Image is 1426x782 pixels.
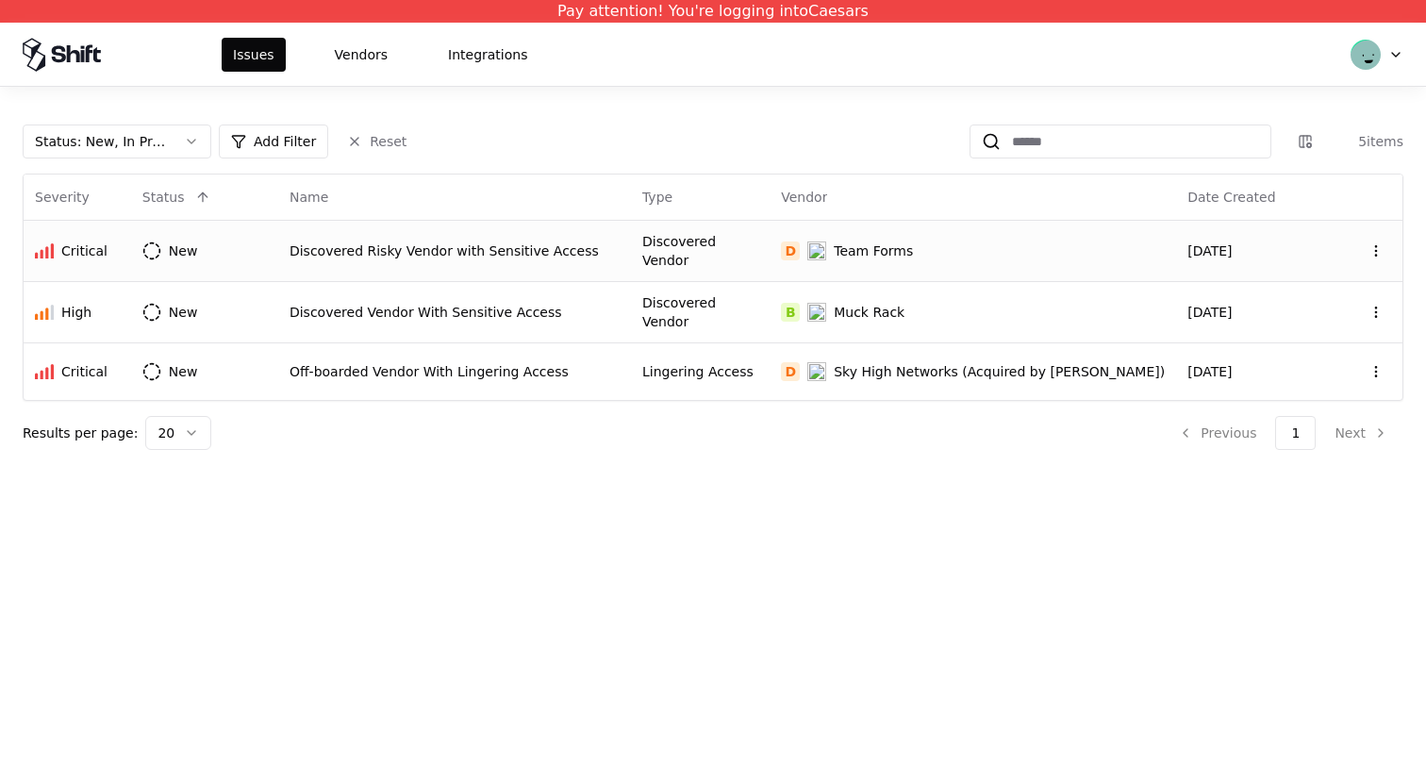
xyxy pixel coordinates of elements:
p: Results per page: [23,424,138,442]
div: New [169,303,198,322]
nav: pagination [1163,416,1403,450]
div: D [781,362,800,381]
div: Type [642,188,672,207]
div: Status [142,188,185,207]
div: Discovered Vendor [642,293,758,331]
button: 1 [1275,416,1316,450]
img: Muck Rack [807,303,826,322]
div: Sky High Networks (Acquired by [PERSON_NAME]) [834,362,1165,381]
div: Lingering Access [642,362,758,381]
div: Vendor [781,188,827,207]
div: Discovered Risky Vendor with Sensitive Access [290,241,620,260]
button: Vendors [323,38,399,72]
div: Name [290,188,328,207]
img: Sky High Networks (Acquired by McAfee) [807,362,826,381]
div: New [169,362,198,381]
img: Team Forms [807,241,826,260]
div: 5 items [1328,132,1403,151]
div: Severity [35,188,90,207]
button: Integrations [437,38,539,72]
button: New [142,234,232,268]
div: Team Forms [834,241,913,260]
div: Date Created [1187,188,1275,207]
button: Issues [222,38,286,72]
button: New [142,355,232,389]
div: Discovered Vendor With Sensitive Access [290,303,620,322]
button: Reset [336,125,418,158]
div: [DATE] [1187,362,1328,381]
div: Status : New, In Progress [35,132,169,151]
div: B [781,303,800,322]
div: D [781,241,800,260]
div: High [61,303,91,322]
div: Discovered Vendor [642,232,758,270]
button: Add Filter [219,125,328,158]
div: Critical [61,362,108,381]
div: [DATE] [1187,241,1328,260]
button: New [142,295,232,329]
div: Muck Rack [834,303,904,322]
div: New [169,241,198,260]
div: Off-boarded Vendor With Lingering Access [290,362,620,381]
div: [DATE] [1187,303,1328,322]
div: Critical [61,241,108,260]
